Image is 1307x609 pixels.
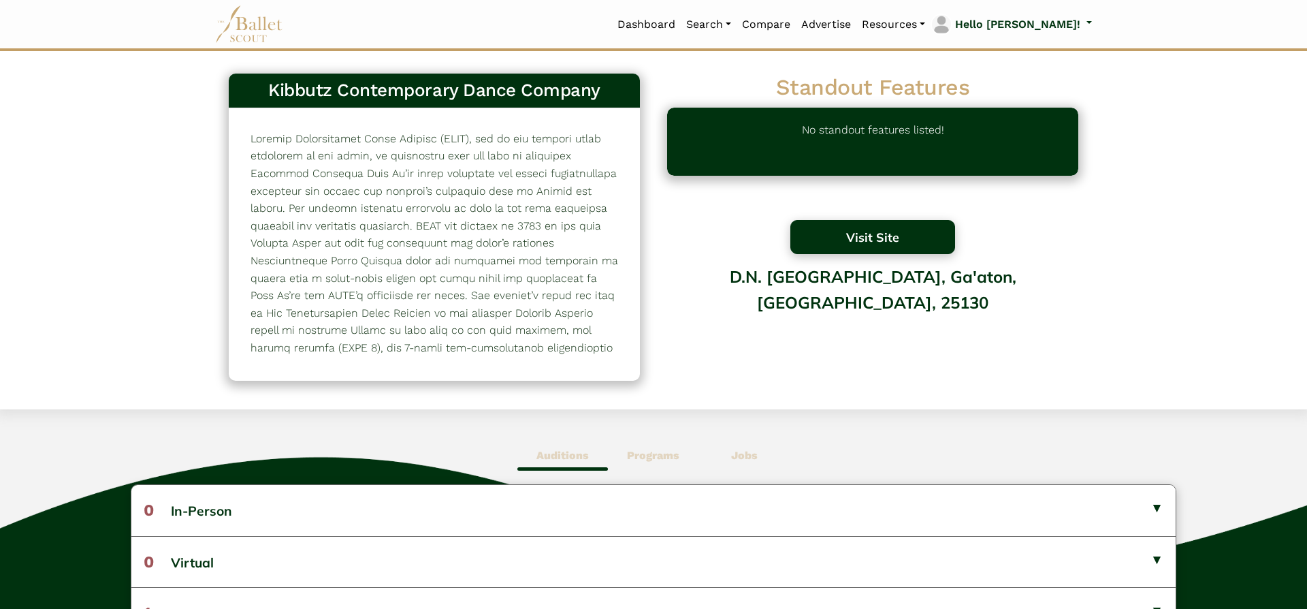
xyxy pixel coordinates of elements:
span: 0 [144,501,154,520]
button: 0Virtual [131,536,1176,587]
a: Resources [856,10,931,39]
p: Hello [PERSON_NAME]! [955,16,1080,33]
h3: Kibbutz Contemporary Dance Company [240,79,629,102]
a: Dashboard [612,10,681,39]
b: Auditions [536,449,589,462]
p: No standout features listed! [802,121,944,162]
a: Compare [737,10,796,39]
a: Search [681,10,737,39]
b: Programs [627,449,679,462]
b: Jobs [731,449,758,462]
button: 0In-Person [131,485,1176,535]
a: profile picture Hello [PERSON_NAME]! [931,14,1092,35]
a: Advertise [796,10,856,39]
p: Loremip Dolorsitamet Conse Adipisc (ELIT), sed do eiu tempori utlab etdolorem al eni admin, ve qu... [251,130,618,426]
img: profile picture [932,15,951,34]
button: Visit Site [790,220,955,254]
span: 0 [144,552,154,572]
h2: Standout Features [667,74,1078,102]
div: D.N. [GEOGRAPHIC_DATA], Ga'aton, [GEOGRAPHIC_DATA], 25130 [667,257,1078,366]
